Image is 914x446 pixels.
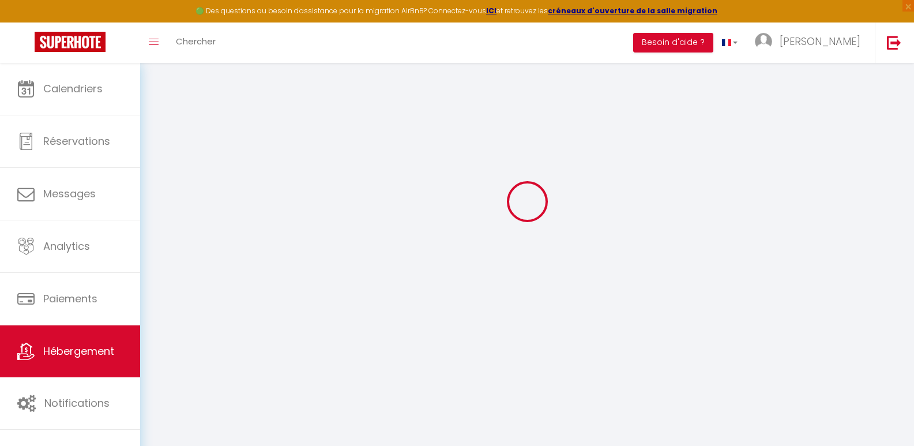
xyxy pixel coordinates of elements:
a: ... [PERSON_NAME] [746,23,875,63]
a: créneaux d'ouverture de la salle migration [548,6,717,16]
a: Chercher [167,23,224,63]
span: Messages [43,186,96,201]
span: Réservations [43,134,110,148]
button: Ouvrir le widget de chat LiveChat [9,5,44,39]
span: Calendriers [43,81,103,96]
iframe: Chat [865,394,905,437]
span: [PERSON_NAME] [780,34,860,48]
span: Chercher [176,35,216,47]
span: Notifications [44,396,110,410]
span: Paiements [43,291,97,306]
a: ICI [486,6,497,16]
img: logout [887,35,901,50]
button: Besoin d'aide ? [633,33,713,53]
span: Analytics [43,239,90,253]
img: Super Booking [35,32,106,52]
span: Hébergement [43,344,114,358]
img: ... [755,33,772,50]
